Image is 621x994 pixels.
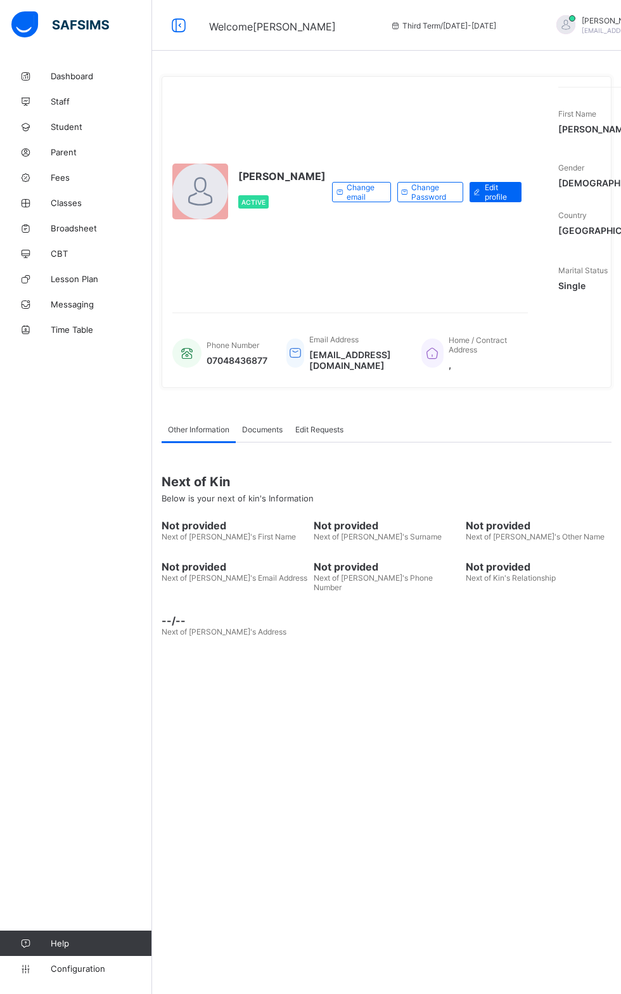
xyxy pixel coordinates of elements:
[347,183,381,202] span: Change email
[314,560,459,573] span: Not provided
[51,274,152,284] span: Lesson Plan
[314,532,442,541] span: Next of [PERSON_NAME]'s Surname
[51,96,152,106] span: Staff
[51,71,152,81] span: Dashboard
[390,21,496,30] span: session/term information
[162,573,307,583] span: Next of [PERSON_NAME]'s Email Address
[162,560,307,573] span: Not provided
[51,198,152,208] span: Classes
[51,172,152,183] span: Fees
[238,170,326,183] span: [PERSON_NAME]
[485,183,512,202] span: Edit profile
[558,210,587,220] span: Country
[207,355,267,366] span: 07048436877
[558,109,596,119] span: First Name
[11,11,109,38] img: safsims
[162,519,307,532] span: Not provided
[241,198,266,206] span: Active
[314,519,459,532] span: Not provided
[207,340,259,350] span: Phone Number
[162,614,307,627] span: --/--
[309,335,359,344] span: Email Address
[51,223,152,233] span: Broadsheet
[295,425,343,434] span: Edit Requests
[168,425,229,434] span: Other Information
[162,493,314,503] span: Below is your next of kin's Information
[314,573,433,592] span: Next of [PERSON_NAME]'s Phone Number
[51,248,152,259] span: CBT
[558,163,584,172] span: Gender
[51,147,152,157] span: Parent
[558,266,608,275] span: Marital Status
[411,183,453,202] span: Change Password
[51,964,151,974] span: Configuration
[466,532,605,541] span: Next of [PERSON_NAME]'s Other Name
[162,532,296,541] span: Next of [PERSON_NAME]'s First Name
[51,299,152,309] span: Messaging
[242,425,283,434] span: Documents
[51,325,152,335] span: Time Table
[209,20,336,33] span: Welcome [PERSON_NAME]
[449,359,515,370] span: ,
[309,349,402,371] span: [EMAIL_ADDRESS][DOMAIN_NAME]
[449,335,507,354] span: Home / Contract Address
[162,627,286,636] span: Next of [PERSON_NAME]'s Address
[466,573,556,583] span: Next of Kin's Relationship
[466,560,611,573] span: Not provided
[466,519,611,532] span: Not provided
[51,938,151,948] span: Help
[51,122,152,132] span: Student
[162,474,611,489] span: Next of Kin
